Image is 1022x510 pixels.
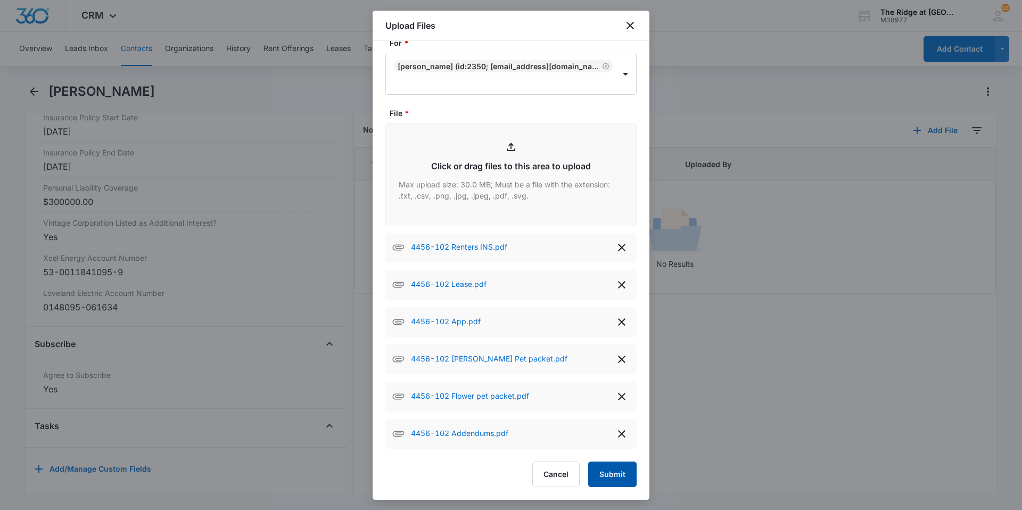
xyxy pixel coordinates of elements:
h1: Upload Files [385,19,435,32]
p: 4456-102 App.pdf [411,316,481,328]
div: Remove Nicole Sharbono (ID:2350; nicsharb3@gmail.com; 9705086679) [600,62,609,70]
div: [PERSON_NAME] (ID:2350; [EMAIL_ADDRESS][DOMAIN_NAME]; 9705086679) [398,62,600,71]
button: delete [613,388,630,405]
p: 4456-102 Lease.pdf [411,278,487,291]
label: For [390,37,641,48]
button: close [624,19,637,32]
button: Cancel [532,462,580,487]
button: delete [613,351,630,368]
p: 4456-102 [PERSON_NAME] Pet packet.pdf [411,353,567,366]
p: 4456-102 Flower pet packet.pdf [411,390,529,403]
p: 4456-102 Renters INS.pdf [411,241,507,254]
button: delete [613,314,630,331]
button: delete [613,239,630,256]
button: delete [613,276,630,293]
button: delete [613,425,630,442]
button: Submit [588,462,637,487]
p: 4456-102 Addendums.pdf [411,427,508,440]
label: File [390,108,641,119]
